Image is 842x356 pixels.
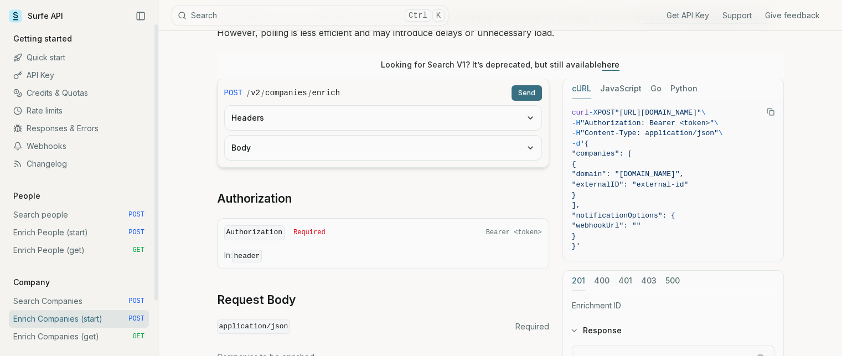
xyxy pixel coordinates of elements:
[9,84,149,102] a: Credits & Quotas
[312,87,340,99] code: enrich
[515,321,549,332] span: Required
[641,271,657,291] button: 403
[701,109,706,117] span: \
[9,137,149,155] a: Webhooks
[572,221,641,230] span: "webhookUrl": ""
[9,49,149,66] a: Quick start
[580,129,719,137] span: "Content-Type: application/json"
[600,79,642,99] button: JavaScript
[9,292,149,310] a: Search Companies POST
[597,109,614,117] span: POST
[9,206,149,224] a: Search people POST
[381,59,619,70] p: Looking for Search V1? It’s deprecated, but still available
[225,106,541,130] button: Headers
[719,129,723,137] span: \
[765,10,820,21] a: Give feedback
[247,87,250,99] span: /
[9,155,149,173] a: Changelog
[572,242,581,250] span: }'
[572,201,581,209] span: ],
[308,87,311,99] span: /
[224,225,285,240] code: Authorization
[225,136,541,160] button: Body
[9,66,149,84] a: API Key
[128,297,144,306] span: POST
[232,250,262,262] code: header
[572,109,589,117] span: curl
[132,8,149,24] button: Collapse Sidebar
[132,332,144,341] span: GET
[602,60,619,69] a: here
[132,246,144,255] span: GET
[9,33,76,44] p: Getting started
[618,271,632,291] button: 401
[432,9,445,22] kbd: K
[580,140,589,148] span: '{
[572,79,591,99] button: cURL
[224,250,542,262] p: In:
[128,314,144,323] span: POST
[572,191,576,199] span: }
[9,224,149,241] a: Enrich People (start) POST
[722,10,752,21] a: Support
[265,87,307,99] code: companies
[670,79,698,99] button: Python
[580,119,714,127] span: "Authorization: Bearer <token>"
[486,228,542,237] span: Bearer <token>
[9,277,54,288] p: Company
[572,271,585,291] button: 201
[572,170,684,178] span: "domain": "[DOMAIN_NAME]",
[172,6,448,25] button: SearchCtrlK
[572,300,774,311] p: Enrichment ID
[9,8,63,24] a: Surfe API
[572,211,675,220] span: "notificationOptions": {
[512,85,542,101] button: Send
[572,129,581,137] span: -H
[615,109,701,117] span: "[URL][DOMAIN_NAME]"
[572,140,581,148] span: -d
[762,104,779,120] button: Copy Text
[251,87,260,99] code: v2
[9,328,149,345] a: Enrich Companies (get) GET
[714,119,719,127] span: \
[572,119,581,127] span: -H
[589,109,598,117] span: -X
[9,241,149,259] a: Enrich People (get) GET
[572,160,576,168] span: {
[9,190,45,202] p: People
[293,228,326,237] span: Required
[594,271,609,291] button: 400
[405,9,431,22] kbd: Ctrl
[217,191,292,207] a: Authorization
[665,271,680,291] button: 500
[217,319,291,334] code: application/json
[572,149,632,158] span: "companies": [
[9,102,149,120] a: Rate limits
[128,228,144,237] span: POST
[224,87,243,99] span: POST
[261,87,264,99] span: /
[128,210,144,219] span: POST
[563,316,783,345] button: Response
[9,120,149,137] a: Responses & Errors
[9,310,149,328] a: Enrich Companies (start) POST
[572,180,689,189] span: "externalID": "external-id"
[217,292,296,308] a: Request Body
[572,232,576,240] span: }
[650,79,662,99] button: Go
[667,10,709,21] a: Get API Key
